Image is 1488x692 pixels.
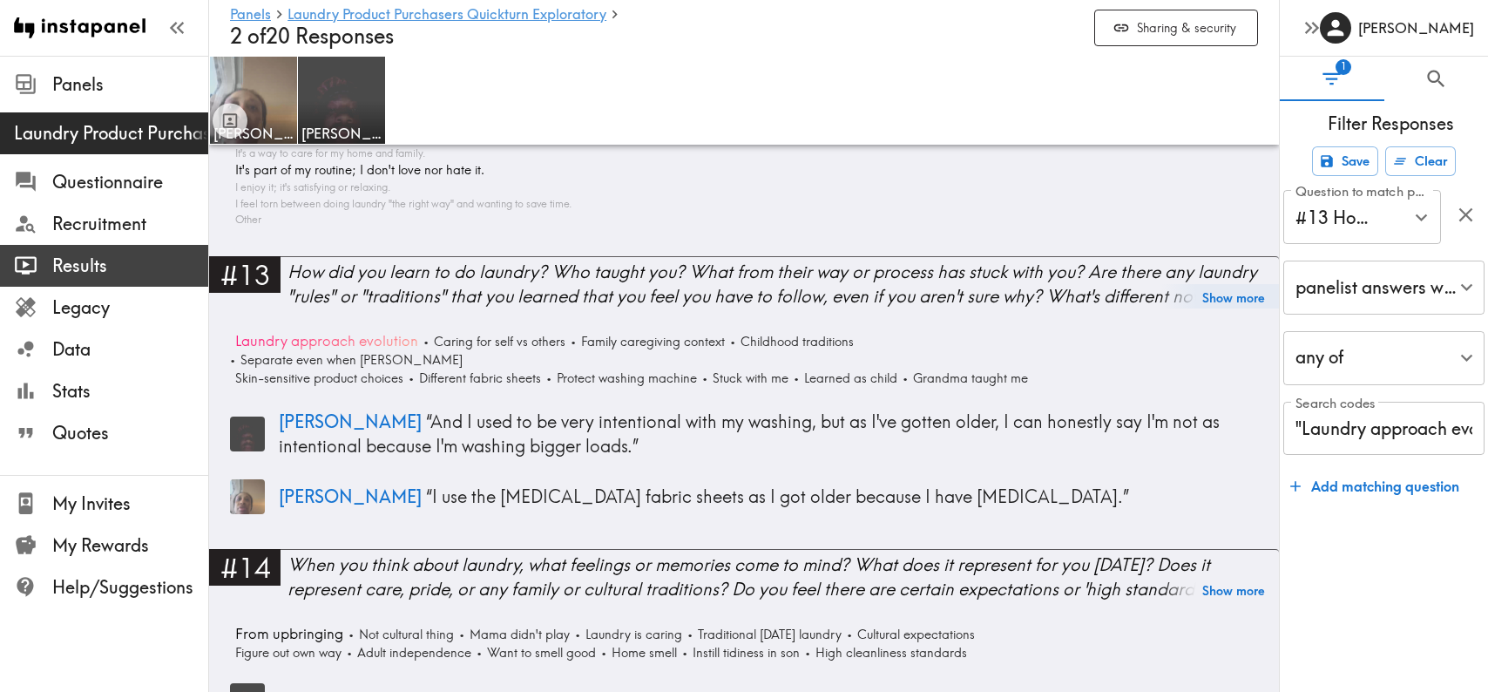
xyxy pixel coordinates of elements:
span: It's part of my routine; I don't love nor hate it. [231,161,484,180]
span: • [423,334,429,349]
span: Laundry approach evolution [231,330,418,351]
div: #13 [209,256,281,293]
span: • [847,627,852,642]
span: Results [52,254,208,278]
button: Show more [1202,579,1265,603]
span: • [794,370,799,386]
span: Protect washing machine [552,370,697,388]
span: [PERSON_NAME] [279,410,422,432]
span: Learned as child [800,370,897,388]
span: • [348,627,354,642]
span: • [409,370,414,386]
span: Recruitment [52,212,208,236]
span: 2 of [230,24,266,49]
a: #14When you think about laundry, what feelings or memories come to mind? What does it represent f... [209,549,1279,616]
span: • [682,645,687,661]
span: • [601,645,606,661]
span: Laundry Product Purchasers Quickturn Exploratory [14,121,208,146]
span: • [730,334,735,349]
span: Legacy [52,295,208,320]
div: any of [1283,331,1485,385]
p: “ I use the [MEDICAL_DATA] fabric sheets as I got older because I have [MEDICAL_DATA]. ” [279,485,1258,509]
span: Cultural expectations [853,626,975,644]
span: Stats [52,379,208,404]
span: High cleanliness standards [811,644,967,662]
span: Grandma taught me [909,370,1028,388]
label: Search codes [1295,394,1376,413]
span: Different fabric sheets [415,370,541,388]
a: Panelist thumbnail[PERSON_NAME] “And I used to be very intentional with my washing, but as I've g... [230,403,1258,465]
span: Stuck with me [708,370,788,388]
span: • [477,645,482,661]
img: Panelist thumbnail [230,479,265,514]
button: Save filters [1312,146,1378,176]
span: Family caregiving context [577,333,725,351]
button: Filter Responses [1280,57,1384,101]
a: Laundry Product Purchasers Quickturn Exploratory [287,7,606,24]
span: Filter Responses [1294,112,1488,136]
h6: [PERSON_NAME] [1358,18,1474,37]
span: • [687,627,693,642]
button: Clear all filters [1385,146,1456,176]
div: When you think about laundry, what feelings or memories come to mind? What does it represent for ... [287,553,1279,601]
span: Panels [52,72,208,97]
span: From upbringing [231,623,343,644]
span: Laundry is caring [581,626,682,644]
span: Traditional [DATE] laundry [693,626,842,644]
span: Data [52,337,208,362]
span: • [230,352,235,368]
span: • [575,627,580,642]
span: • [805,645,810,661]
span: 20 Responses [266,24,394,49]
span: Mama didn't play [465,626,570,644]
span: Childhood traditions [736,333,854,351]
span: • [702,370,707,386]
span: • [459,627,464,642]
label: Question to match panelists on [1295,182,1432,201]
span: Want to smell good [483,644,596,662]
span: Other [231,212,261,227]
span: Help/Suggestions [52,575,208,600]
button: Show more [1202,286,1265,310]
span: • [347,645,352,661]
span: [PERSON_NAME] [213,124,294,143]
div: #14 [209,549,281,586]
a: [PERSON_NAME] [209,56,298,145]
span: Adult independence [353,644,471,662]
span: I feel torn between doing laundry "the right way" and wanting to save time. [231,196,572,212]
span: Home smell [607,644,677,662]
span: 1 [1336,59,1351,75]
span: Questionnaire [52,170,208,194]
div: panelist answers with [1283,261,1485,315]
span: • [546,370,551,386]
button: Toggle between responses and questions [213,103,247,138]
span: Separate even when [PERSON_NAME] [236,351,463,370]
button: Open [1408,204,1435,231]
span: Quotes [52,421,208,445]
span: • [903,370,908,386]
span: Search [1424,67,1448,91]
a: #13How did you learn to do laundry? Who taught you? What from their way or process has stuck with... [209,256,1279,323]
button: Sharing & security [1094,10,1258,47]
a: [PERSON_NAME] [298,56,386,145]
span: [PERSON_NAME] [301,124,382,143]
span: • [571,334,576,349]
span: Not cultural thing [355,626,454,644]
span: My Invites [52,492,208,516]
button: Add matching question [1283,469,1466,504]
span: Skin-sensitive product choices [231,370,403,388]
a: Panels [230,7,271,24]
span: Caring for self vs others [429,333,565,351]
span: Figure out own way [231,644,342,662]
span: [PERSON_NAME] [279,485,422,507]
span: It's a way to care for my home and family. [231,146,425,161]
a: Panelist thumbnail[PERSON_NAME] “I use the [MEDICAL_DATA] fabric sheets as I got older because I ... [230,472,1258,521]
img: Panelist thumbnail [230,417,265,451]
span: Instill tidiness in son [688,644,800,662]
span: I enjoy it; it's satisfying or relaxing. [231,180,390,195]
div: How did you learn to do laundry? Who taught you? What from their way or process has stuck with yo... [287,260,1279,309]
span: My Rewards [52,533,208,558]
p: “ And I used to be very intentional with my washing, but as I've gotten older, I can honestly say... [279,410,1258,458]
